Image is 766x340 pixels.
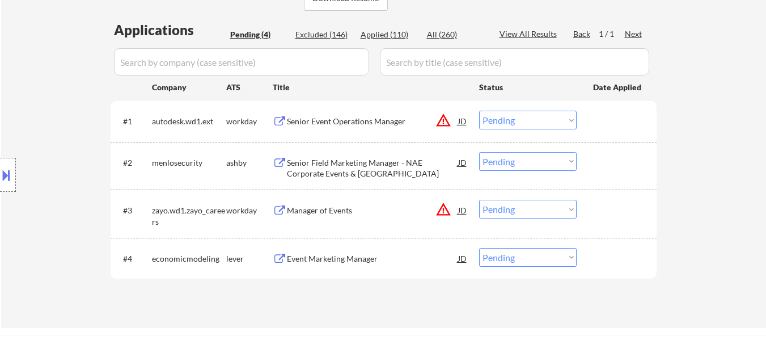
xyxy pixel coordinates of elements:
div: Date Applied [593,82,643,93]
div: ATS [226,82,273,93]
div: All (260) [427,29,484,40]
div: workday [226,116,273,127]
div: Applications [114,23,226,37]
button: warning_amber [435,202,451,217]
div: JD [457,111,468,131]
div: View All Results [500,28,560,40]
div: lever [226,253,273,265]
div: Status [479,77,577,97]
div: Pending (4) [230,29,287,40]
div: JD [457,152,468,173]
div: Senior Event Operations Manager [287,116,458,127]
div: Manager of Events [287,205,458,216]
button: warning_amber [435,112,451,128]
div: ashby [226,157,273,169]
div: Senior Field Marketing Manager - NAE Corporate Events & [GEOGRAPHIC_DATA] [287,157,458,179]
div: 1 / 1 [599,28,625,40]
div: JD [457,248,468,268]
div: workday [226,205,273,216]
div: Next [625,28,643,40]
div: Event Marketing Manager [287,253,458,265]
div: Title [273,82,468,93]
div: Excluded (146) [295,29,352,40]
input: Search by company (case sensitive) [114,48,369,75]
div: JD [457,200,468,220]
div: Back [573,28,591,40]
div: Applied (110) [361,29,417,40]
input: Search by title (case sensitive) [380,48,649,75]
